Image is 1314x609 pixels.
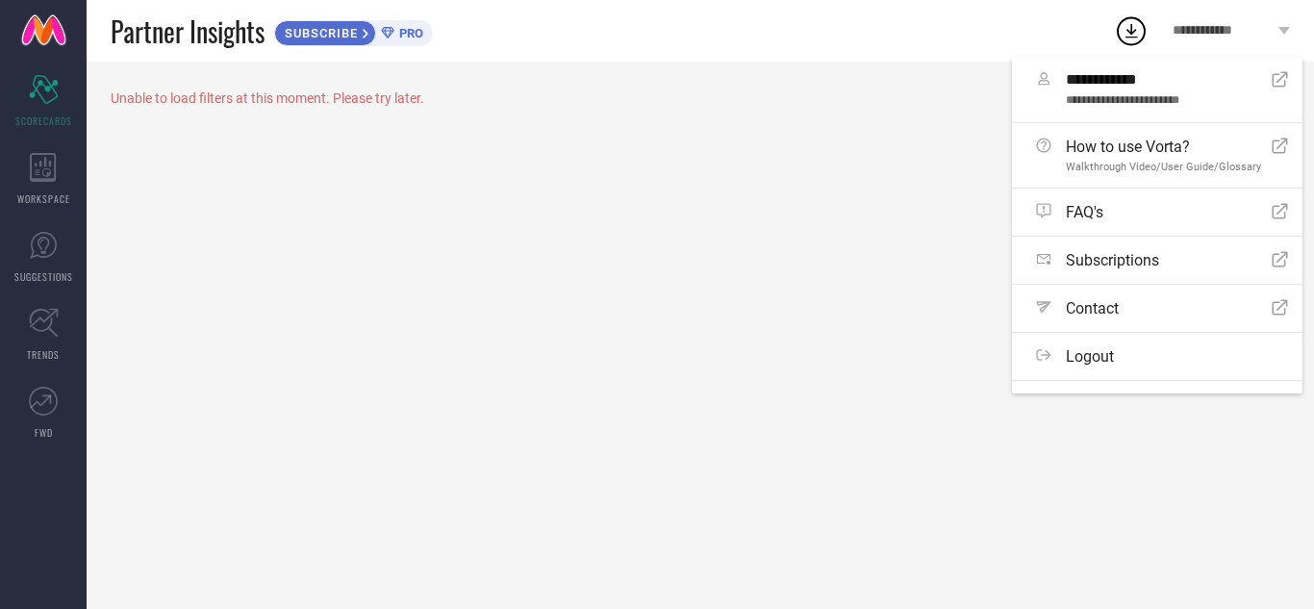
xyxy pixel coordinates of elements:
[1012,123,1302,188] a: How to use Vorta?Walkthrough Video/User Guide/Glossary
[1066,251,1159,269] span: Subscriptions
[1012,189,1302,236] a: FAQ's
[111,12,265,51] span: Partner Insights
[17,191,70,206] span: WORKSPACE
[1012,237,1302,284] a: Subscriptions
[1066,138,1261,156] span: How to use Vorta?
[1066,347,1114,366] span: Logout
[1114,13,1149,48] div: Open download list
[14,269,73,284] span: SUGGESTIONS
[35,425,53,440] span: FWD
[1066,299,1119,317] span: Contact
[1066,203,1103,221] span: FAQ's
[275,26,363,40] span: SUBSCRIBE
[1012,285,1302,332] a: Contact
[394,26,423,40] span: PRO
[274,15,433,46] a: SUBSCRIBEPRO
[1066,161,1261,173] span: Walkthrough Video/User Guide/Glossary
[15,114,72,128] span: SCORECARDS
[111,90,1290,106] div: Unable to load filters at this moment. Please try later.
[27,347,60,362] span: TRENDS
